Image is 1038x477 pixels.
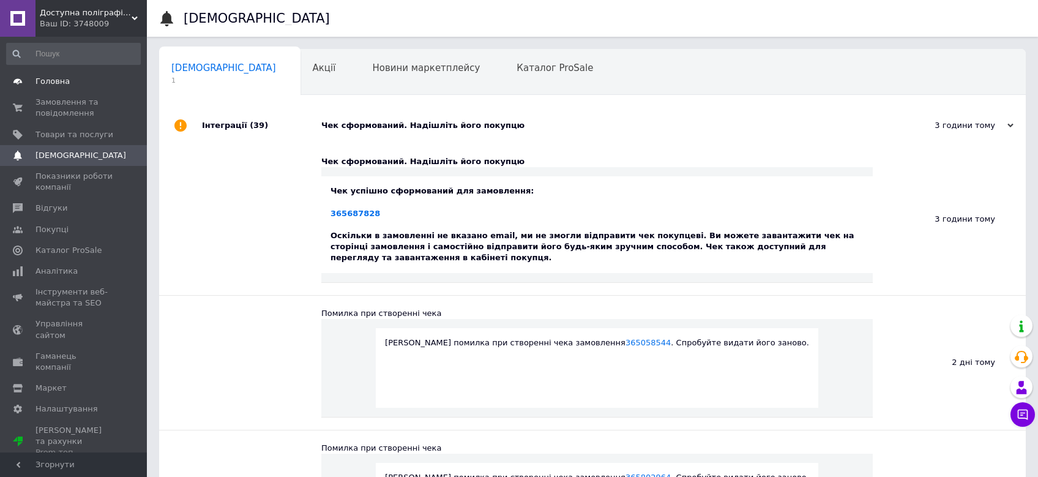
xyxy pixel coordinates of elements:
span: Маркет [35,383,67,394]
div: Помилка при створенні чека [321,443,873,454]
div: Prom топ [35,447,113,458]
div: [PERSON_NAME] помилка при створенні чека замовлення . Спробуйте видати його заново. [385,337,809,348]
span: Інструменти веб-майстра та SEO [35,287,113,309]
span: Показники роботи компанії [35,171,113,193]
span: Налаштування [35,404,98,415]
a: 365058544 [625,338,671,347]
span: Головна [35,76,70,87]
div: Інтеграції [202,107,321,144]
span: Каталог ProSale [35,245,102,256]
div: Чек сформований. Надішліть його покупцю [321,156,873,167]
span: 1 [171,76,276,85]
span: Акції [313,62,336,73]
span: Новини маркетплейсу [372,62,480,73]
span: Гаманець компанії [35,351,113,373]
span: (39) [250,121,268,130]
div: Чек сформований. Надішліть його покупцю [321,120,891,131]
h1: [DEMOGRAPHIC_DATA] [184,11,330,26]
span: [DEMOGRAPHIC_DATA] [35,150,126,161]
span: Каталог ProSale [517,62,593,73]
div: Чек успішно сформований для замовлення: Оскільки в замовленні не вказано email, ми не змогли відп... [330,186,864,263]
div: Помилка при створенні чека [321,308,873,319]
span: [DEMOGRAPHIC_DATA] [171,62,276,73]
input: Пошук [6,43,141,65]
span: Замовлення та повідомлення [35,97,113,119]
div: Ваш ID: 3748009 [40,18,147,29]
span: Управління сайтом [35,318,113,340]
span: Аналітика [35,266,78,277]
button: Чат з покупцем [1010,402,1035,427]
a: 365687828 [330,209,380,218]
span: Доступна поліграфія в місті Кропивницькому [40,7,132,18]
span: [PERSON_NAME] та рахунки [35,425,113,459]
div: 2 дні тому [873,296,1026,430]
span: Товари та послуги [35,129,113,140]
div: 3 години тому [891,120,1014,131]
div: 3 години тому [873,144,1026,295]
span: Покупці [35,224,69,235]
span: Відгуки [35,203,67,214]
